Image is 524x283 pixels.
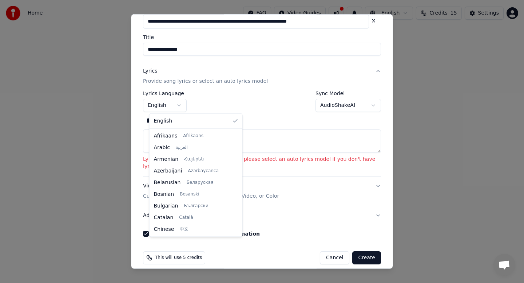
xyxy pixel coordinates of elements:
span: العربية [176,144,188,150]
span: Bulgarian [154,202,178,209]
span: Català [179,214,193,220]
span: Afrikaans [183,133,203,139]
span: Chinese [154,225,174,233]
span: Հայերեն [184,156,204,162]
span: English [154,117,172,125]
span: Belarusian [154,179,181,186]
span: Беларуская [186,179,213,185]
span: 中文 [180,226,188,232]
span: Български [184,203,208,209]
span: Catalan [154,214,174,221]
span: Armenian [154,155,179,163]
span: Bosanski [180,191,199,197]
span: Afrikaans [154,132,178,139]
span: Bosnian [154,190,174,198]
span: Arabic [154,144,170,151]
span: Azerbaijani [154,167,182,174]
span: Azərbaycanca [188,168,218,174]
